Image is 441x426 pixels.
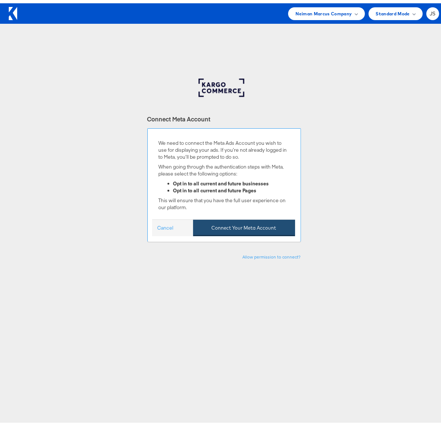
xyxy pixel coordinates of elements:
[159,136,290,157] p: We need to connect the Meta Ads Account you wish to use for displaying your ads. If you’re not al...
[173,184,257,191] strong: Opt in to all current and future Pages
[430,8,436,13] span: JS
[158,221,174,228] a: Cancel
[147,112,301,120] div: Connect Meta Account
[159,194,290,207] p: This will ensure that you have the full user experience on our platform.
[159,160,290,174] p: When going through the authentication steps with Meta, please select the following options:
[243,251,301,256] a: Allow permission to connect?
[295,7,352,14] span: Neiman Marcus Company
[173,177,269,184] strong: Opt in to all current and future businesses
[193,216,295,233] button: Connect Your Meta Account
[376,7,410,14] span: Standard Mode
